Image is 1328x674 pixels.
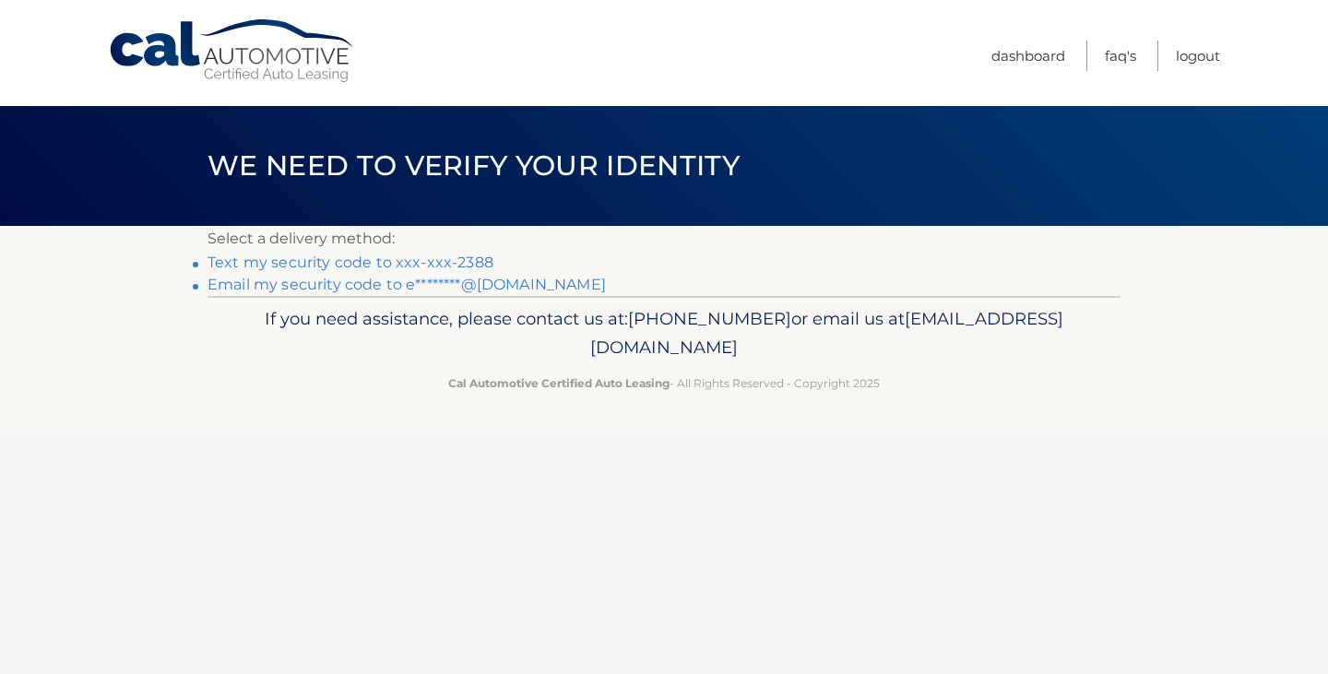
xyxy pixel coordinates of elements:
[219,373,1109,393] p: - All Rights Reserved - Copyright 2025
[991,41,1065,71] a: Dashboard
[207,226,1120,252] p: Select a delivery method:
[219,304,1109,363] p: If you need assistance, please contact us at: or email us at
[108,18,357,84] a: Cal Automotive
[1105,41,1136,71] a: FAQ's
[1176,41,1220,71] a: Logout
[628,308,791,329] span: [PHONE_NUMBER]
[207,148,740,183] span: We need to verify your identity
[207,276,606,293] a: Email my security code to e********@[DOMAIN_NAME]
[448,376,670,390] strong: Cal Automotive Certified Auto Leasing
[207,254,493,271] a: Text my security code to xxx-xxx-2388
